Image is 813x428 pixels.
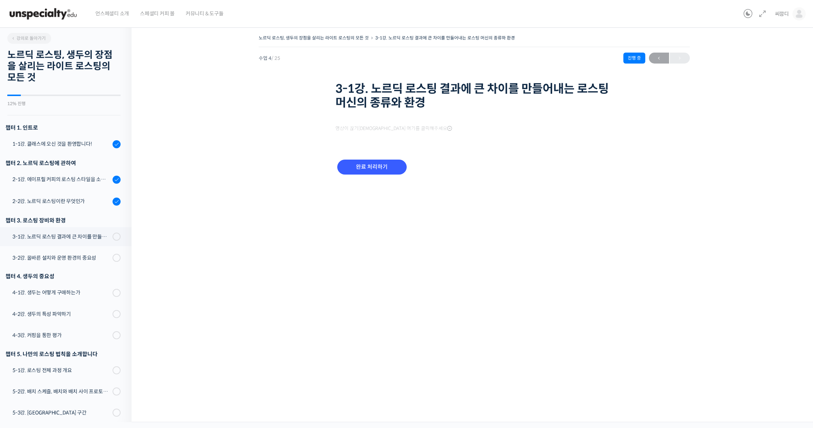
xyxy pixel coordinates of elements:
[5,271,121,281] div: 챕터 4. 생두의 중요성
[7,33,51,44] a: 강의로 돌아가기
[623,53,645,64] div: 진행 중
[12,366,110,374] div: 5-1강. 로스팅 전체 과정 개요
[335,82,613,110] h1: 3-1강. 노르딕 로스팅 결과에 큰 차이를 만들어내는 로스팅 머신의 종류와 환경
[12,175,110,183] div: 2-1강. 에이프릴 커피의 로스팅 스타일을 소개합니다
[7,102,121,106] div: 12% 진행
[5,158,121,168] div: 챕터 2. 노르딕 로스팅에 관하여
[337,160,407,175] input: 완료 처리하기
[12,197,110,205] div: 2-2강. 노르딕 로스팅이란 무엇인가
[12,310,110,318] div: 4-2강. 생두의 특성 파악하기
[5,215,121,225] div: 챕터 3. 로스팅 장비와 환경
[12,233,110,241] div: 3-1강. 노르딕 로스팅 결과에 큰 차이를 만들어내는 로스팅 머신의 종류와 환경
[11,35,46,41] span: 강의로 돌아가기
[649,53,669,63] span: ←
[259,35,369,41] a: 노르딕 로스팅, 생두의 장점을 살리는 라이트 로스팅의 모든 것
[7,49,121,84] h2: 노르딕 로스팅, 생두의 장점을 살리는 라이트 로스팅의 모든 것
[12,409,110,417] div: 5-3강. [GEOGRAPHIC_DATA] 구간
[649,53,669,64] a: ←이전
[12,254,110,262] div: 3-2강. 올바른 설치와 운영 환경의 중요성
[375,35,515,41] a: 3-1강. 노르딕 로스팅 결과에 큰 차이를 만들어내는 로스팅 머신의 종류와 환경
[775,11,789,17] span: 씨깜디
[259,56,280,61] span: 수업 4
[12,288,110,297] div: 4-1강. 생두는 어떻게 구매하는가
[12,140,110,148] div: 1-1강. 클래스에 오신 것을 환영합니다!
[5,123,121,133] h3: 챕터 1. 인트로
[12,331,110,339] div: 4-3강. 커핑을 통한 평가
[335,126,452,131] span: 영상이 끊기[DEMOGRAPHIC_DATA] 여기를 클릭해주세요
[12,387,110,395] div: 5-2강. 배치 스케쥴, 배치와 배치 사이 프로토콜 & 투입 온도
[5,349,121,359] div: 챕터 5. 나만의 로스팅 법칙을 소개합니다
[271,55,280,61] span: / 25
